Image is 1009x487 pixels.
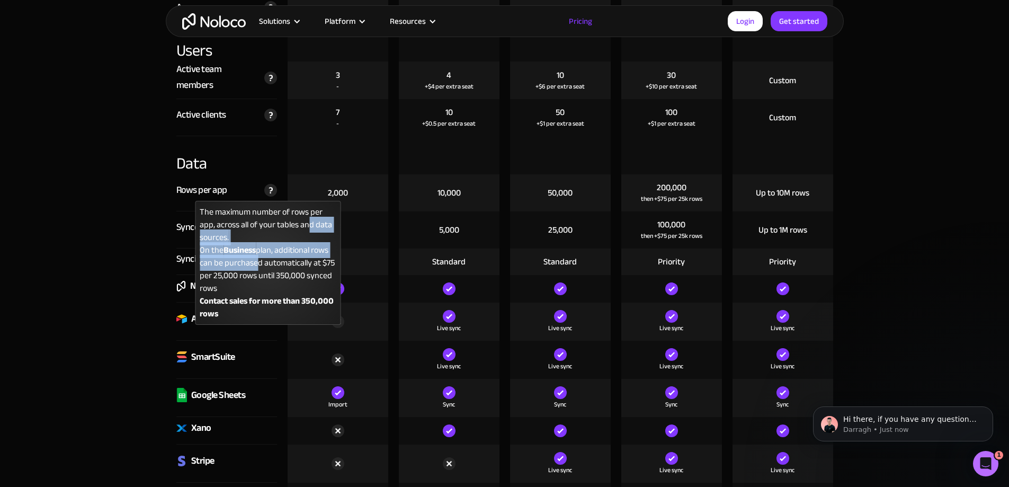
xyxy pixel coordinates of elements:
[548,187,573,199] div: 50,000
[548,323,572,333] div: Live sync
[973,451,998,476] iframe: Intercom live chat
[548,465,572,475] div: Live sync
[191,311,221,327] div: Airtable
[336,81,339,92] div: -
[537,118,584,129] div: +$1 per extra seat
[535,81,585,92] div: +$6 per extra seat
[548,361,572,371] div: Live sync
[657,182,686,193] div: 200,000
[657,219,685,231] div: 100,000
[425,81,474,92] div: +$4 per extra seat
[659,323,683,333] div: Live sync
[556,14,605,28] a: Pricing
[659,465,683,475] div: Live sync
[195,201,341,325] div: The maximum number of rows per app, across all of your tables and data sources. On the plan, addi...
[658,256,685,268] div: Priority
[771,323,794,333] div: Live sync
[176,219,255,235] div: Synced rows per app
[556,107,565,118] div: 50
[758,224,807,236] div: Up to 1M rows
[728,11,763,31] a: Login
[771,465,794,475] div: Live sync
[659,361,683,371] div: Live sync
[176,23,277,61] div: Users
[176,107,226,123] div: Active clients
[176,251,206,267] div: Syncing
[769,256,796,268] div: Priority
[665,399,677,410] div: Sync
[176,182,227,198] div: Rows per app
[191,420,211,436] div: Xano
[191,387,246,403] div: Google Sheets
[191,453,215,469] div: Stripe
[443,399,455,410] div: Sync
[641,231,702,241] div: then +$75 per 25k rows
[557,69,564,81] div: 10
[328,399,347,410] div: Import
[797,384,1009,458] iframe: Intercom notifications message
[191,349,235,365] div: SmartSuite
[769,112,796,123] div: Custom
[447,69,451,81] div: 4
[641,193,702,204] div: then +$75 per 25k rows
[377,14,447,28] div: Resources
[311,14,377,28] div: Platform
[328,187,348,199] div: 2,000
[246,14,311,28] div: Solutions
[325,14,355,28] div: Platform
[776,399,789,410] div: Sync
[667,69,676,81] div: 30
[769,75,796,86] div: Custom
[437,323,461,333] div: Live sync
[437,187,461,199] div: 10,000
[648,118,695,129] div: +$1 per extra seat
[422,118,476,129] div: +$0.5 per extra seat
[771,11,827,31] a: Get started
[336,107,340,118] div: 7
[336,69,340,81] div: 3
[259,14,290,28] div: Solutions
[224,242,256,258] strong: Business
[336,118,339,129] div: -
[445,107,453,118] div: 10
[390,14,426,28] div: Resources
[432,256,466,268] div: Standard
[548,224,573,236] div: 25,000
[646,81,697,92] div: +$10 per extra seat
[437,361,461,371] div: Live sync
[439,224,459,236] div: 5,000
[200,293,334,322] strong: Contact sales for more than 350,000 rows
[543,256,577,268] div: Standard
[995,451,1003,459] span: 1
[176,61,259,93] div: Active team members
[756,187,809,199] div: Up to 10M rows
[771,361,794,371] div: Live sync
[554,399,566,410] div: Sync
[182,13,246,30] a: home
[665,107,677,118] div: 100
[176,136,277,174] div: Data
[190,278,243,294] div: Noloco Tables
